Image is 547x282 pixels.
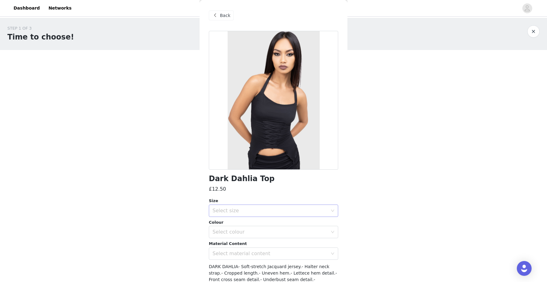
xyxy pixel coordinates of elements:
i: icon: down [331,252,334,256]
div: Open Intercom Messenger [517,261,532,276]
div: Select colour [213,229,328,235]
div: Select size [213,208,328,214]
div: STEP 1 OF 3 [7,25,74,31]
a: Networks [45,1,75,15]
div: Colour [209,219,338,226]
h1: Time to choose! [7,31,74,43]
i: icon: down [331,230,334,234]
i: icon: down [331,209,334,213]
div: Size [209,198,338,204]
h1: Dark Dahlia Top [209,175,274,183]
div: Select material content [213,251,328,257]
span: Back [220,12,230,19]
div: Material Content [209,241,338,247]
a: Dashboard [10,1,43,15]
h3: £12.50 [209,185,226,193]
div: avatar [524,3,530,13]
